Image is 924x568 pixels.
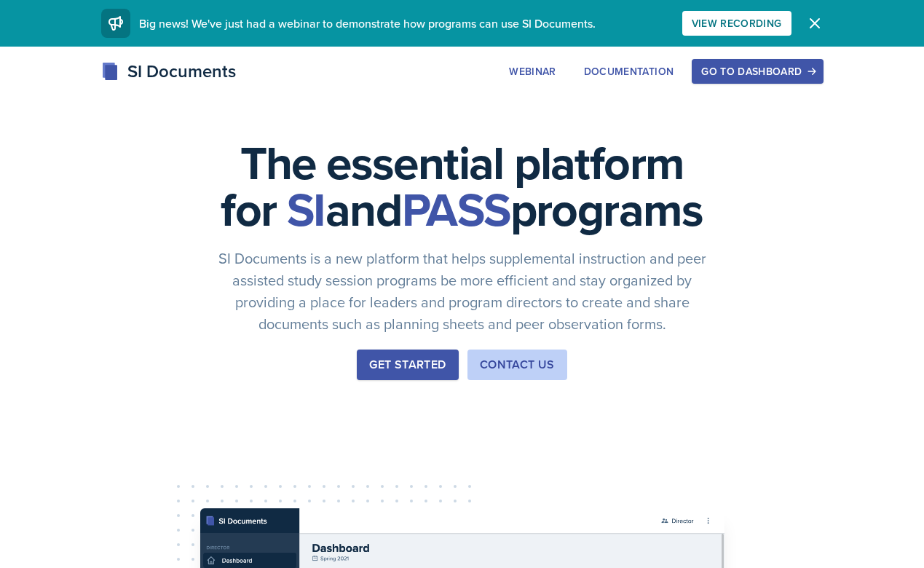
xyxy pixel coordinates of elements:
div: Contact Us [480,356,555,374]
div: Documentation [584,66,674,77]
div: View Recording [692,17,782,29]
button: View Recording [682,11,791,36]
span: Big news! We've just had a webinar to demonstrate how programs can use SI Documents. [139,15,596,31]
button: Contact Us [467,350,567,380]
div: SI Documents [101,58,236,84]
button: Webinar [499,59,565,84]
button: Get Started [357,350,458,380]
button: Documentation [574,59,684,84]
div: Go to Dashboard [701,66,813,77]
button: Go to Dashboard [692,59,823,84]
div: Get Started [369,356,446,374]
div: Webinar [509,66,556,77]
